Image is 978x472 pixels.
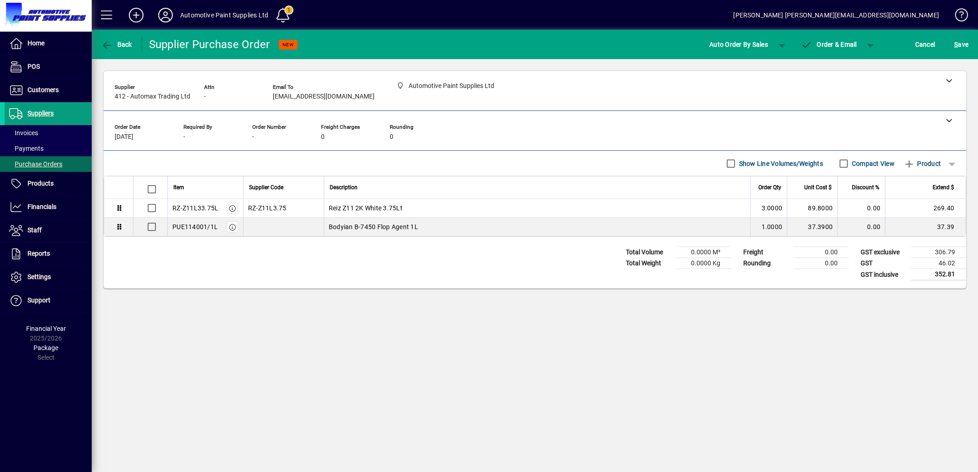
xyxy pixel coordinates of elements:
span: S [954,41,958,48]
span: NEW [282,42,294,48]
span: Bodyian B-7450 Flop Agent 1L [329,222,418,231]
span: Invoices [9,129,38,137]
a: Home [5,32,92,55]
a: Purchase Orders [5,156,92,172]
span: 0 [321,133,325,141]
span: 412 - Automax Trading Ltd [115,93,190,100]
td: Rounding [739,258,794,269]
a: Support [5,289,92,312]
span: - [252,133,254,141]
a: Settings [5,266,92,289]
td: 46.02 [911,258,966,269]
span: 0 [390,133,393,141]
a: Payments [5,141,92,156]
span: Payments [9,145,44,152]
div: [PERSON_NAME] [PERSON_NAME][EMAIL_ADDRESS][DOMAIN_NAME] [733,8,939,22]
td: GST exclusive [856,247,911,258]
span: [DATE] [115,133,133,141]
span: Auto Order By Sales [709,37,768,52]
td: 0.0000 M³ [676,247,731,258]
app-page-header-button: Back [92,36,142,53]
span: [EMAIL_ADDRESS][DOMAIN_NAME] [273,93,375,100]
span: Customers [28,86,59,93]
span: Financial Year [26,325,66,332]
button: Save [952,36,971,53]
span: Cancel [915,37,935,52]
div: Supplier Purchase Order [149,37,270,52]
td: 37.39 [885,218,966,236]
a: Customers [5,79,92,102]
a: Knowledge Base [948,2,967,32]
span: Unit Cost $ [804,182,832,192]
span: Item [173,182,184,192]
label: Show Line Volumes/Weights [737,159,823,168]
button: Product [899,155,945,172]
a: Reports [5,242,92,265]
button: Profile [151,7,180,23]
span: Description [330,182,358,192]
td: 37.3900 [787,218,837,236]
span: - [204,93,206,100]
span: ave [954,37,968,52]
span: Home [28,39,44,47]
span: POS [28,63,40,70]
button: Auto Order By Sales [705,36,773,53]
span: Order Qty [758,182,781,192]
td: 0.00 [794,247,849,258]
div: RZ-Z11L33.75L [172,203,218,213]
td: Total Volume [621,247,676,258]
td: 1.0000 [750,218,787,236]
label: Compact View [850,159,895,168]
div: PUE114001/1L [172,222,218,231]
button: Back [99,36,134,53]
span: Staff [28,226,42,234]
td: 3.0000 [750,199,787,218]
span: Back [101,41,132,48]
a: Products [5,172,92,195]
span: Product [904,156,941,171]
a: Staff [5,219,92,242]
span: Reports [28,250,50,257]
div: Automotive Paint Supplies Ltd [180,8,268,22]
span: Reiz Z11 2K White 3.75Lt [329,203,403,213]
td: GST [856,258,911,269]
td: Freight [739,247,794,258]
td: 0.00 [794,258,849,269]
span: Financials [28,203,56,210]
span: Supplier Code [249,182,283,192]
button: Add [122,7,151,23]
td: RZ-Z11L3.75 [243,199,324,218]
span: Purchase Orders [9,160,62,168]
td: Total Weight [621,258,676,269]
button: Cancel [913,36,938,53]
td: GST inclusive [856,269,911,280]
td: 0.0000 Kg [676,258,731,269]
a: Financials [5,196,92,219]
span: Order & Email [801,41,857,48]
a: POS [5,55,92,78]
span: Suppliers [28,110,54,117]
span: Support [28,296,50,304]
td: 89.8000 [787,199,837,218]
span: Extend $ [933,182,954,192]
td: 269.40 [885,199,966,218]
a: Invoices [5,125,92,141]
span: Package [33,344,58,351]
td: 0.00 [837,218,885,236]
td: 352.81 [911,269,966,280]
span: Products [28,180,54,187]
span: Settings [28,273,51,280]
span: - [183,133,185,141]
button: Order & Email [796,36,862,53]
span: Discount % [852,182,879,192]
td: 0.00 [837,199,885,218]
td: 306.79 [911,247,966,258]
